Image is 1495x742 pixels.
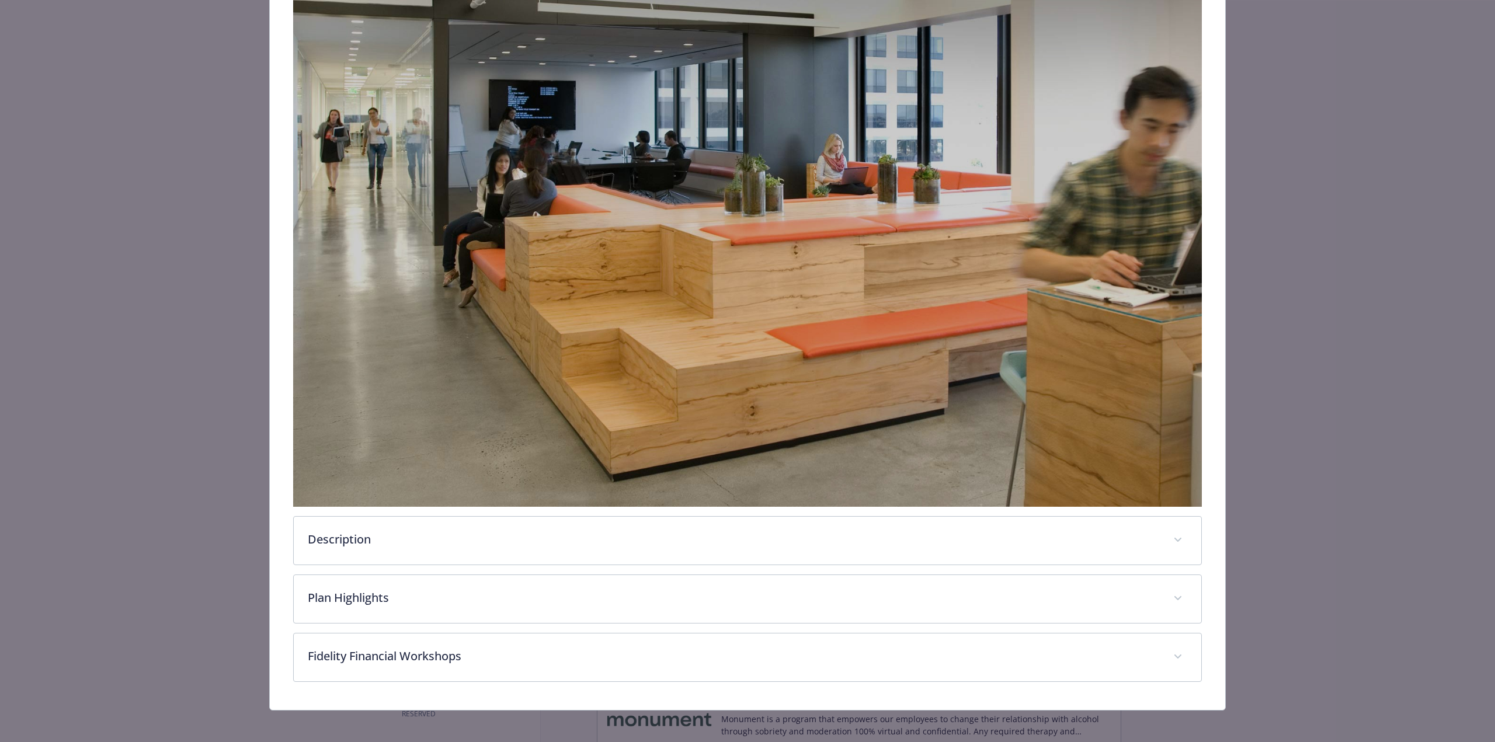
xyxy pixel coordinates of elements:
[308,531,1159,548] p: Description
[308,589,1159,607] p: Plan Highlights
[294,633,1201,681] div: Fidelity Financial Workshops
[294,575,1201,623] div: Plan Highlights
[294,517,1201,565] div: Description
[308,647,1159,665] p: Fidelity Financial Workshops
